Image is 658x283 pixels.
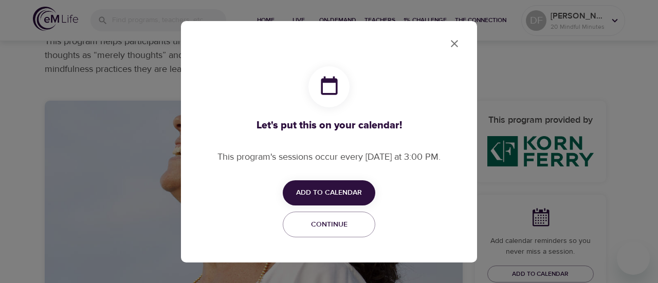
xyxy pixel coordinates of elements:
span: Add to Calendar [296,186,362,199]
p: This program's sessions occur every [DATE] at 3:00 PM. [217,150,441,164]
h3: Let's put this on your calendar! [217,120,441,131]
span: Continue [289,218,369,231]
button: Continue [283,212,375,238]
button: close [442,31,467,56]
button: Add to Calendar [283,180,375,205]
